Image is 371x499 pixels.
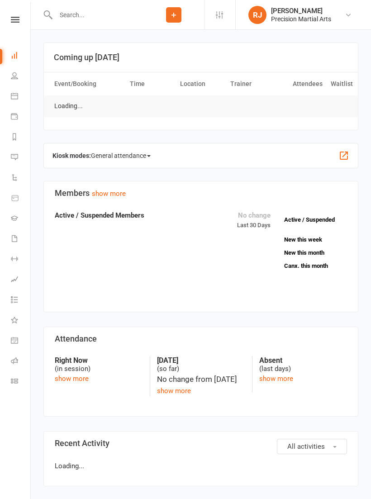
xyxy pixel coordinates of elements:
[55,356,143,365] strong: Right Now
[11,311,31,331] a: What's New
[237,210,271,230] div: Last 30 Days
[157,356,245,365] strong: [DATE]
[50,95,87,117] td: Loading...
[271,7,331,15] div: [PERSON_NAME]
[226,72,276,95] th: Trainer
[259,356,347,373] div: (last days)
[55,461,347,471] p: Loading...
[55,211,144,219] strong: Active / Suspended Members
[50,72,126,95] th: Event/Booking
[284,263,347,269] a: Canx. this month
[276,72,327,95] th: Attendees
[176,72,226,95] th: Location
[271,15,331,23] div: Precision Martial Arts
[11,270,31,290] a: Assessments
[259,375,293,383] a: show more
[327,72,352,95] th: Waitlist
[11,46,31,67] a: Dashboard
[248,6,266,24] div: RJ
[53,9,143,21] input: Search...
[55,189,347,198] h3: Members
[11,87,31,107] a: Calendar
[11,67,31,87] a: People
[54,53,348,62] h3: Coming up [DATE]
[11,128,31,148] a: Reports
[157,356,245,373] div: (so far)
[91,148,151,163] span: General attendance
[11,331,31,352] a: General attendance kiosk mode
[55,375,89,383] a: show more
[55,334,347,343] h3: Attendance
[284,237,347,242] a: New this week
[11,372,31,392] a: Class kiosk mode
[259,356,347,365] strong: Absent
[55,439,347,448] h3: Recent Activity
[126,72,176,95] th: Time
[11,352,31,372] a: Roll call kiosk mode
[11,107,31,128] a: Payments
[284,250,347,256] a: New this month
[11,189,31,209] a: Product Sales
[157,387,191,395] a: show more
[237,210,271,221] div: No change
[280,210,354,229] a: Active / Suspended
[157,373,245,385] div: No change from [DATE]
[52,152,91,159] strong: Kiosk modes:
[92,190,126,198] a: show more
[277,439,347,454] button: All activities
[287,442,325,451] span: All activities
[55,356,143,373] div: (in session)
